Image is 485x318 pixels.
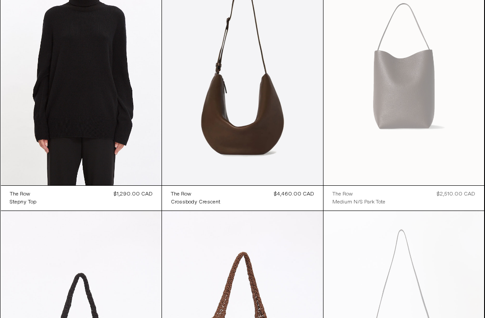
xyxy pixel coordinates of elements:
a: The Row [10,190,36,198]
div: The Row [332,191,353,198]
a: The Row [171,190,220,198]
a: The Row [332,190,385,198]
a: Medium N/S Park Tote [332,198,385,206]
div: Medium N/S Park Tote [332,199,385,206]
a: Stepny Top [10,198,36,206]
div: $2,510.00 CAD [437,190,475,198]
a: Crossbody Crescent [171,198,220,206]
div: $4,460.00 CAD [274,190,314,198]
div: Crossbody Crescent [171,199,220,206]
div: $1,290.00 CAD [114,190,153,198]
div: The Row [10,191,30,198]
div: The Row [171,191,191,198]
div: Stepny Top [10,199,36,206]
